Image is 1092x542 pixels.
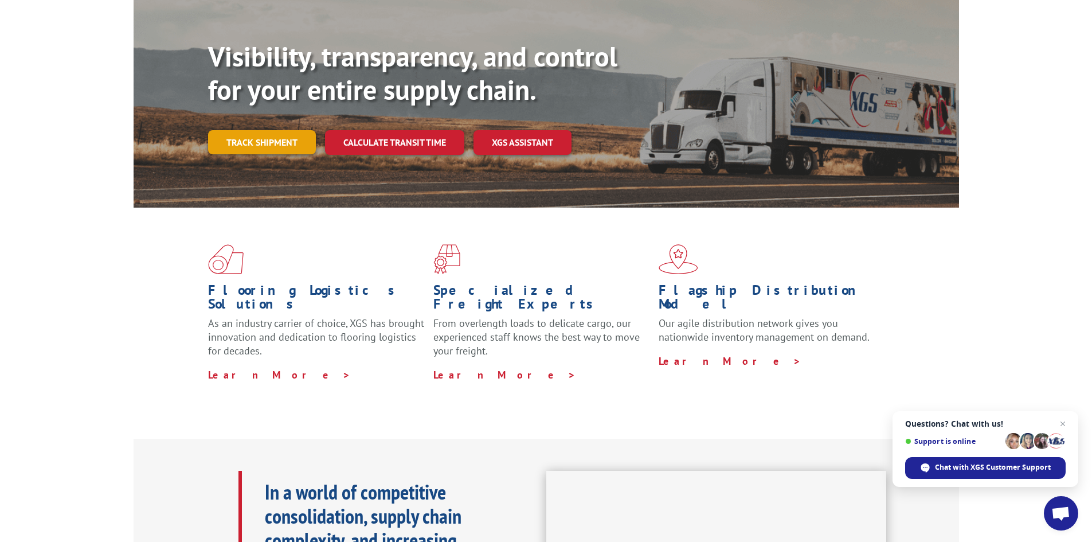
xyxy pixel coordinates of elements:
span: Close chat [1056,417,1070,431]
p: From overlength loads to delicate cargo, our experienced staff knows the best way to move your fr... [433,317,650,368]
b: Visibility, transparency, and control for your entire supply chain. [208,38,617,107]
a: XGS ASSISTANT [473,130,572,155]
a: Learn More > [208,368,351,381]
span: As an industry carrier of choice, XGS has brought innovation and dedication to flooring logistics... [208,317,424,357]
img: xgs-icon-flagship-distribution-model-red [659,244,698,274]
a: Learn More > [433,368,576,381]
span: Support is online [905,437,1001,446]
span: Chat with XGS Customer Support [935,462,1051,473]
a: Learn More > [659,354,801,368]
div: Chat with XGS Customer Support [905,457,1066,479]
h1: Flooring Logistics Solutions [208,283,425,317]
a: Calculate transit time [325,130,464,155]
a: Track shipment [208,130,316,154]
span: Questions? Chat with us! [905,419,1066,428]
img: xgs-icon-focused-on-flooring-red [433,244,460,274]
img: xgs-icon-total-supply-chain-intelligence-red [208,244,244,274]
h1: Flagship Distribution Model [659,283,875,317]
div: Open chat [1044,496,1078,531]
h1: Specialized Freight Experts [433,283,650,317]
span: Our agile distribution network gives you nationwide inventory management on demand. [659,317,870,344]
